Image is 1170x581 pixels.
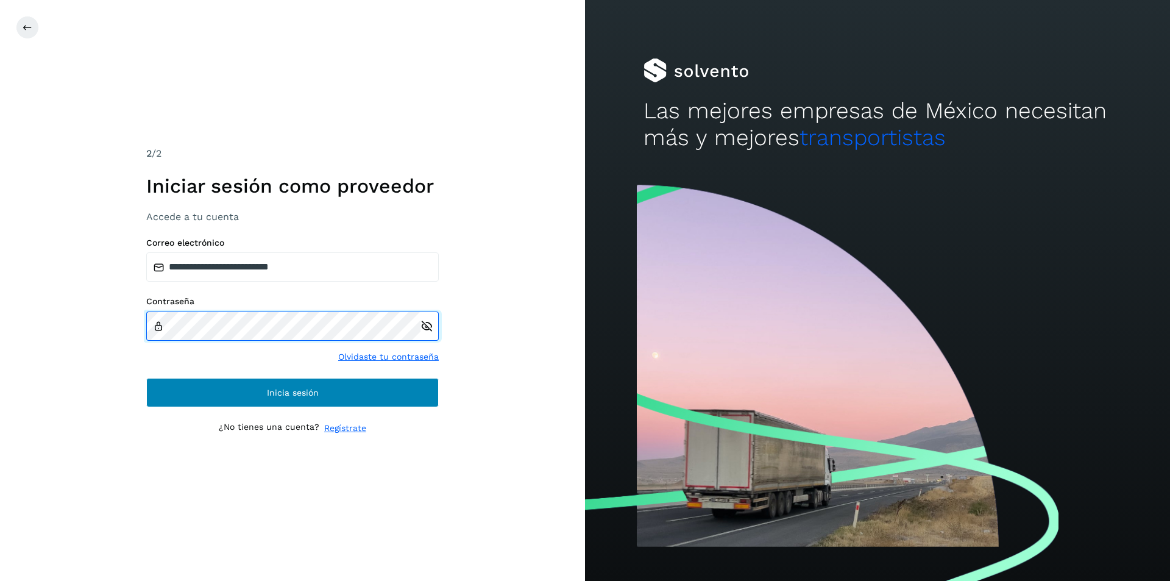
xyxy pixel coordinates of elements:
a: Regístrate [324,422,366,435]
span: transportistas [799,124,946,151]
span: 2 [146,148,152,159]
h2: Las mejores empresas de México necesitan más y mejores [643,98,1111,152]
label: Contraseña [146,296,439,307]
button: Inicia sesión [146,378,439,407]
span: Inicia sesión [267,388,319,397]
p: ¿No tienes una cuenta? [219,422,319,435]
h1: Iniciar sesión como proveedor [146,174,439,198]
h3: Accede a tu cuenta [146,211,439,223]
a: Olvidaste tu contraseña [338,351,439,363]
label: Correo electrónico [146,238,439,248]
div: /2 [146,146,439,161]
